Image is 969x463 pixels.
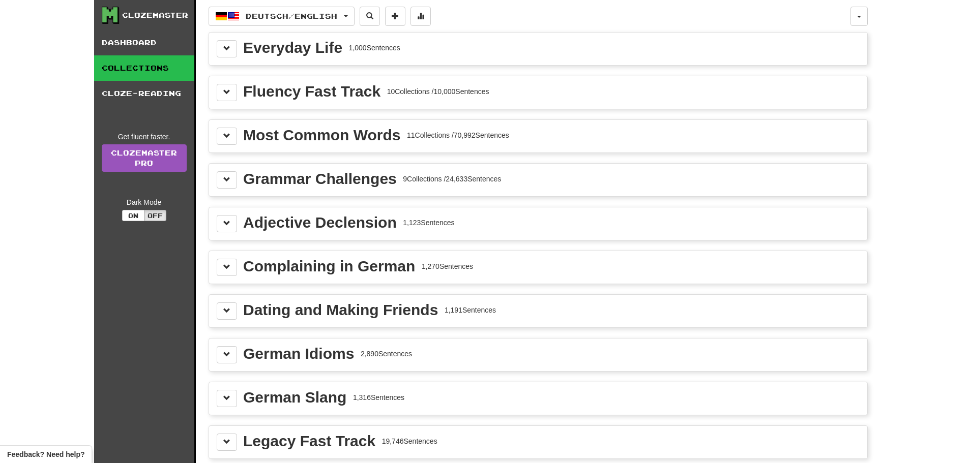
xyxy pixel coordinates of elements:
[243,215,397,230] div: Adjective Declension
[243,346,354,361] div: German Idioms
[243,302,438,318] div: Dating and Making Friends
[403,174,501,184] div: 9 Collections / 24,633 Sentences
[94,81,194,106] a: Cloze-Reading
[246,12,337,20] span: Deutsch / English
[385,7,405,26] button: Add sentence to collection
[122,210,144,221] button: On
[94,30,194,55] a: Dashboard
[102,197,187,207] div: Dark Mode
[243,390,346,405] div: German Slang
[243,128,400,143] div: Most Common Words
[407,130,509,140] div: 11 Collections / 70,992 Sentences
[387,86,489,97] div: 10 Collections / 10,000 Sentences
[243,171,397,187] div: Grammar Challenges
[102,144,187,172] a: ClozemasterPro
[122,10,188,20] div: Clozemaster
[102,132,187,142] div: Get fluent faster.
[209,7,355,26] button: Deutsch/English
[243,259,415,274] div: Complaining in German
[445,305,496,315] div: 1,191 Sentences
[410,7,431,26] button: More stats
[349,43,400,53] div: 1,000 Sentences
[243,40,342,55] div: Everyday Life
[422,261,473,271] div: 1,270 Sentences
[243,84,380,99] div: Fluency Fast Track
[403,218,454,228] div: 1,123 Sentences
[382,436,437,446] div: 19,746 Sentences
[243,434,375,449] div: Legacy Fast Track
[353,392,404,403] div: 1,316 Sentences
[360,7,380,26] button: Search sentences
[7,449,84,459] span: Open feedback widget
[144,210,166,221] button: Off
[94,55,194,81] a: Collections
[361,349,412,359] div: 2,890 Sentences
